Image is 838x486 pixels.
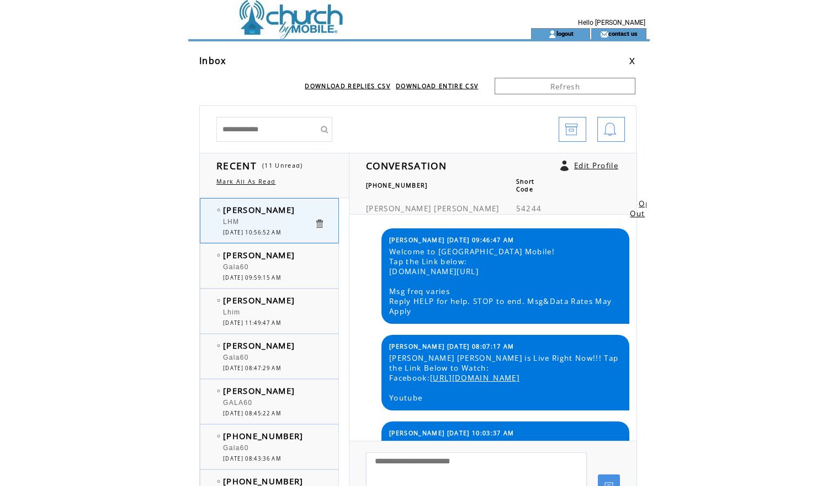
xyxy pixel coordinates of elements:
[305,82,390,90] a: DOWNLOAD REPLIES CSV
[223,274,281,281] span: [DATE] 09:59:15 AM
[389,353,621,403] span: [PERSON_NAME] [PERSON_NAME] is Live Right Now!!! Tap the Link Below to Watch: Facebook: Youtube
[223,218,239,226] span: LHM
[223,204,295,215] span: [PERSON_NAME]
[630,199,654,218] a: Opt Out
[223,319,281,327] span: [DATE] 11:49:47 AM
[516,178,535,193] span: Short Code
[389,247,621,316] span: Welcome to [GEOGRAPHIC_DATA] Mobile! Tap the Link below: [DOMAIN_NAME][URL] Msg freq varies Reply...
[217,344,220,347] img: bulletEmpty.png
[217,435,220,437] img: bulletEmpty.png
[223,385,295,396] span: [PERSON_NAME]
[223,399,252,407] span: GALA60
[223,295,295,306] span: [PERSON_NAME]
[608,30,638,37] a: contact us
[216,159,257,172] span: RECENT
[217,209,220,211] img: bulletEmpty.png
[262,162,303,169] span: (11 Unread)
[389,429,515,437] span: [PERSON_NAME] [DATE] 10:03:37 AM
[434,204,499,213] span: [PERSON_NAME]
[223,365,281,372] span: [DATE] 08:47:29 AM
[217,254,220,257] img: bulletEmpty.png
[548,30,556,39] img: account_icon.gif
[560,161,569,171] a: Click to edit user profile
[223,249,295,260] span: [PERSON_NAME]
[516,204,542,213] span: 54244
[600,30,608,39] img: contact_us_icon.gif
[314,218,325,229] a: Click to delete these messgaes
[223,263,249,271] span: Gala60
[495,78,635,94] a: Refresh
[199,55,226,67] span: Inbox
[216,178,275,185] a: Mark All As Read
[223,410,281,417] span: [DATE] 08:45:22 AM
[565,118,578,142] img: archive.png
[556,30,574,37] a: logout
[223,229,281,236] span: [DATE] 10:56:52 AM
[223,444,249,452] span: Gala60
[223,308,240,316] span: Lhim
[366,204,431,213] span: [PERSON_NAME]
[574,161,618,170] a: Edit Profile
[217,299,220,302] img: bulletEmpty.png
[603,118,617,142] img: bell.png
[430,373,519,383] a: [URL][DOMAIN_NAME]
[223,430,304,441] span: [PHONE_NUMBER]
[217,389,220,392] img: bulletEmpty.png
[389,343,515,350] span: [PERSON_NAME] [DATE] 08:07:17 AM
[316,117,332,142] input: Submit
[223,455,281,462] span: [DATE] 08:43:36 AM
[223,340,295,351] span: [PERSON_NAME]
[578,19,645,26] span: Hello [PERSON_NAME]
[389,236,515,244] span: [PERSON_NAME] [DATE] 09:46:47 AM
[366,181,428,189] span: [PHONE_NUMBER]
[396,82,478,90] a: DOWNLOAD ENTIRE CSV
[366,159,447,172] span: CONVERSATION
[217,480,220,483] img: bulletEmpty.png
[223,354,249,361] span: Gala60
